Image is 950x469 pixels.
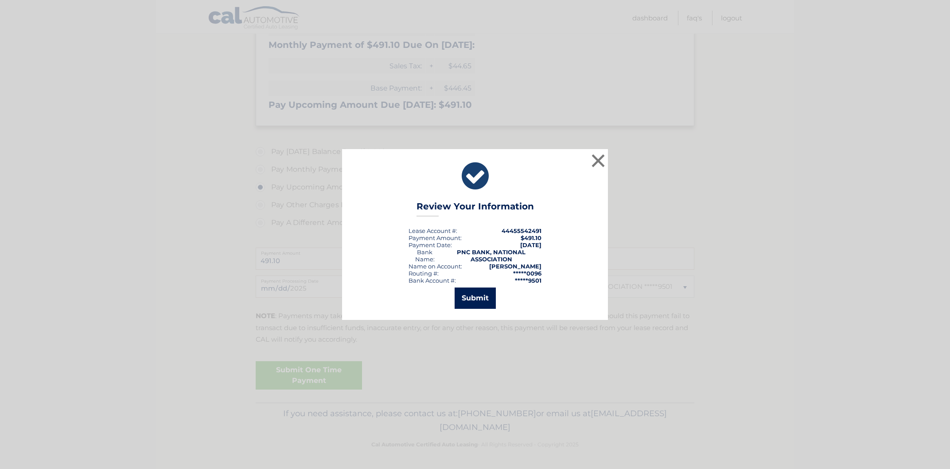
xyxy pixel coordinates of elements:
[409,227,457,234] div: Lease Account #:
[417,201,534,217] h3: Review Your Information
[589,152,607,169] button: ×
[409,263,462,270] div: Name on Account:
[521,234,541,241] span: $491.10
[455,288,496,309] button: Submit
[520,241,541,248] span: [DATE]
[489,263,541,270] strong: [PERSON_NAME]
[409,241,451,248] span: Payment Date
[409,248,441,263] div: Bank Name:
[502,227,541,234] strong: 44455542491
[409,234,462,241] div: Payment Amount:
[457,248,526,263] strong: PNC BANK, NATIONAL ASSOCIATION
[409,270,439,277] div: Routing #:
[409,277,456,284] div: Bank Account #:
[409,241,452,248] div: :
